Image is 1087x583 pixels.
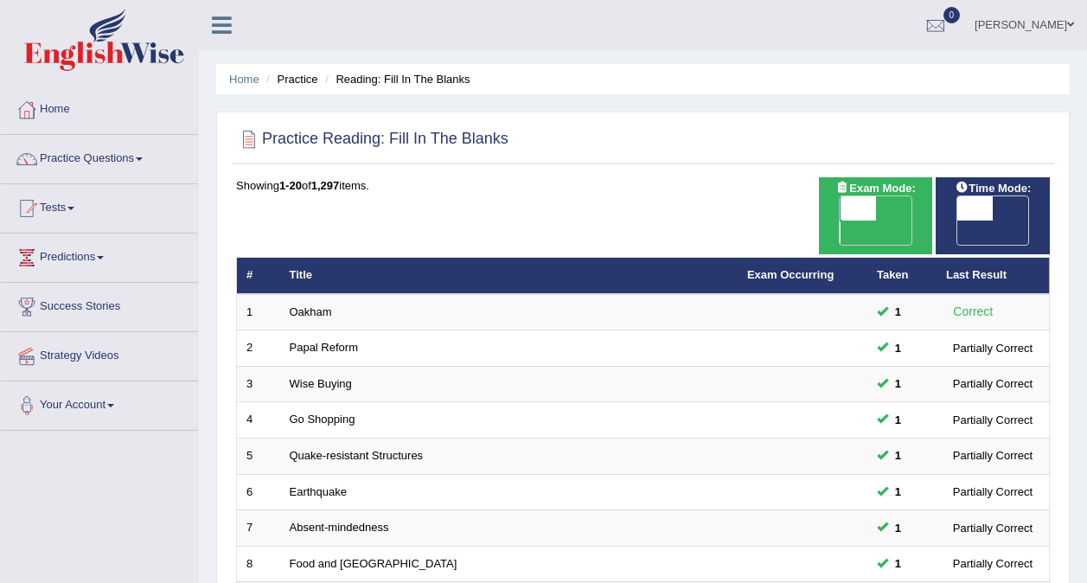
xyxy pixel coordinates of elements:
div: Partially Correct [946,375,1039,393]
span: You can still take this question [888,375,908,393]
b: 1-20 [279,179,302,192]
div: Showing of items. [236,177,1050,194]
span: Exam Mode: [828,179,922,197]
td: 1 [237,294,280,330]
a: Papal Reform [290,341,358,354]
h2: Practice Reading: Fill In The Blanks [236,126,508,152]
a: Home [1,86,198,129]
a: Strategy Videos [1,332,198,375]
span: You can still take this question [888,303,908,321]
span: 0 [943,7,961,23]
div: Partially Correct [946,446,1039,464]
b: 1,297 [311,179,340,192]
div: Partially Correct [946,339,1039,357]
a: Tests [1,184,198,227]
div: Partially Correct [946,519,1039,537]
span: You can still take this question [888,519,908,537]
span: You can still take this question [888,554,908,573]
a: Practice Questions [1,135,198,178]
a: Oakham [290,305,332,318]
a: Home [229,73,259,86]
a: Go Shopping [290,413,355,426]
th: Title [280,258,738,294]
td: 8 [237,546,280,582]
a: Earthquake [290,485,348,498]
div: Partially Correct [946,483,1039,501]
div: Correct [946,302,1001,322]
td: 5 [237,439,280,475]
a: Wise Buying [290,377,352,390]
span: Time Mode: [948,179,1038,197]
td: 2 [237,330,280,367]
a: Success Stories [1,283,198,326]
a: Your Account [1,381,198,425]
th: # [237,258,280,294]
a: Quake-resistant Structures [290,449,424,462]
th: Taken [867,258,937,294]
a: Predictions [1,234,198,277]
td: 4 [237,402,280,439]
th: Last Result [937,258,1050,294]
a: Absent-mindedness [290,521,389,534]
div: Partially Correct [946,411,1039,429]
span: You can still take this question [888,446,908,464]
td: 6 [237,474,280,510]
div: Show exams occurring in exams [819,177,933,254]
span: You can still take this question [888,483,908,501]
span: You can still take this question [888,411,908,429]
td: 3 [237,366,280,402]
span: You can still take this question [888,339,908,357]
a: Food and [GEOGRAPHIC_DATA] [290,557,457,570]
div: Partially Correct [946,554,1039,573]
td: 7 [237,510,280,547]
a: Exam Occurring [747,268,834,281]
li: Reading: Fill In The Blanks [321,71,470,87]
li: Practice [262,71,317,87]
